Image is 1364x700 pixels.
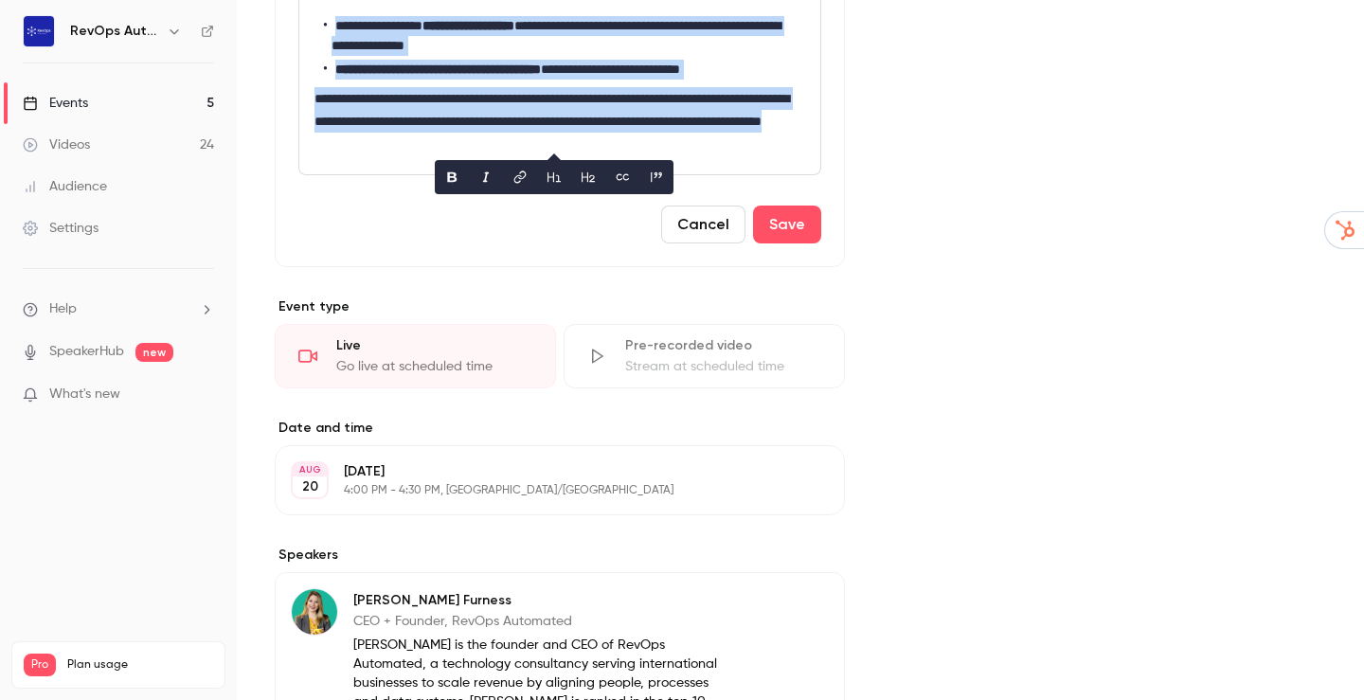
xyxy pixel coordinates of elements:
[191,386,214,404] iframe: Noticeable Trigger
[661,206,745,243] button: Cancel
[336,357,532,376] div: Go live at scheduled time
[24,16,54,46] img: RevOps Automated
[353,612,722,631] p: CEO + Founder, RevOps Automated
[23,177,107,196] div: Audience
[641,162,672,192] button: blockquote
[353,591,722,610] p: [PERSON_NAME] Furness
[753,206,821,243] button: Save
[471,162,501,192] button: italic
[49,299,77,319] span: Help
[24,654,56,676] span: Pro
[292,589,337,635] img: Natalie Furness
[564,324,845,388] div: Pre-recorded videoStream at scheduled time
[275,297,845,316] p: Event type
[344,462,745,481] p: [DATE]
[23,135,90,154] div: Videos
[275,324,556,388] div: LiveGo live at scheduled time
[505,162,535,192] button: link
[302,477,318,496] p: 20
[437,162,467,192] button: bold
[625,357,821,376] div: Stream at scheduled time
[135,343,173,362] span: new
[23,299,214,319] li: help-dropdown-opener
[275,419,845,438] label: Date and time
[49,342,124,362] a: SpeakerHub
[23,94,88,113] div: Events
[70,22,159,41] h6: RevOps Automated
[275,546,845,565] label: Speakers
[67,657,213,673] span: Plan usage
[23,219,99,238] div: Settings
[625,336,821,355] div: Pre-recorded video
[293,463,327,476] div: AUG
[49,385,120,404] span: What's new
[336,336,532,355] div: Live
[344,483,745,498] p: 4:00 PM - 4:30 PM, [GEOGRAPHIC_DATA]/[GEOGRAPHIC_DATA]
